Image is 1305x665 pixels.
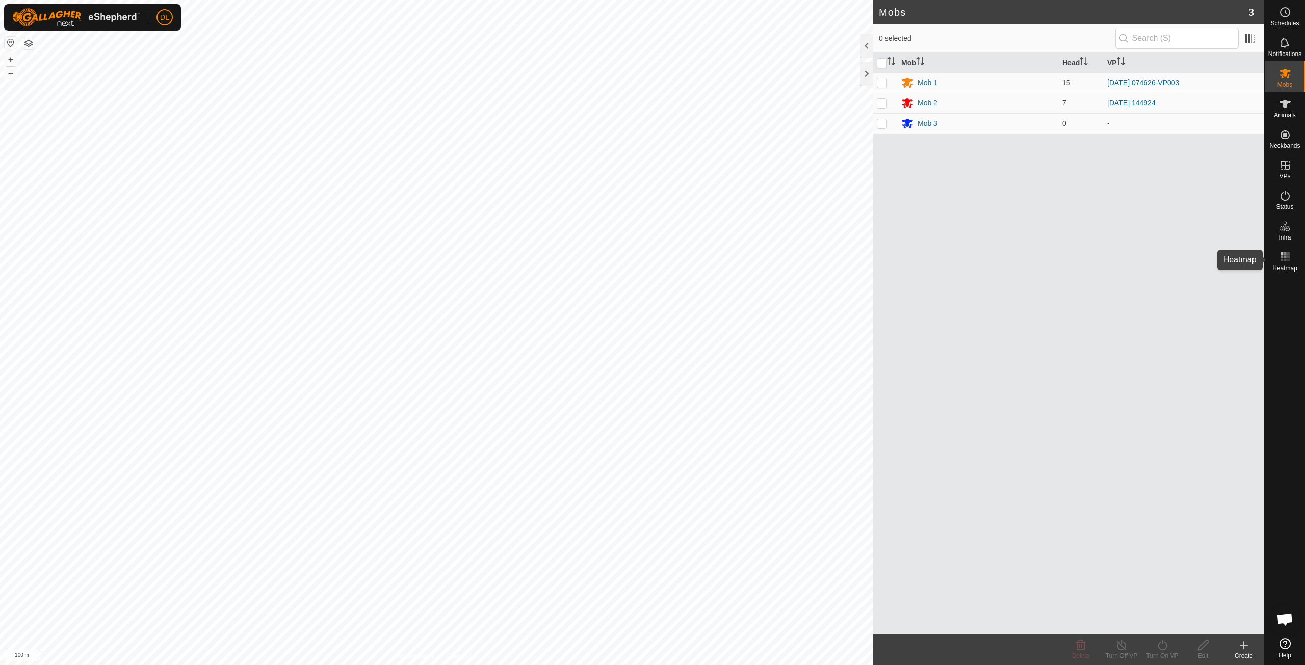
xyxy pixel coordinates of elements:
span: 0 [1062,119,1066,127]
span: Mobs [1277,82,1292,88]
th: Mob [897,53,1058,73]
input: Search (S) [1115,28,1239,49]
span: 15 [1062,78,1071,87]
div: Turn Off VP [1101,651,1142,660]
td: - [1103,113,1264,134]
span: Schedules [1270,20,1299,26]
a: Privacy Policy [396,652,434,661]
span: DL [160,12,169,23]
div: Edit [1183,651,1223,660]
div: Mob 1 [918,77,937,88]
span: VPs [1279,173,1290,179]
p-sorticon: Activate to sort [1080,59,1088,67]
p-sorticon: Activate to sort [887,59,895,67]
span: Infra [1278,234,1291,241]
a: [DATE] 144924 [1107,99,1156,107]
p-sorticon: Activate to sort [1117,59,1125,67]
span: 0 selected [879,33,1115,44]
th: VP [1103,53,1264,73]
h2: Mobs [879,6,1248,18]
button: + [5,54,17,66]
button: Map Layers [22,37,35,49]
span: Help [1278,652,1291,658]
img: Gallagher Logo [12,8,140,26]
span: Notifications [1268,51,1301,57]
span: Heatmap [1272,265,1297,271]
span: Neckbands [1269,143,1300,149]
div: Create [1223,651,1264,660]
span: Status [1276,204,1293,210]
th: Head [1058,53,1103,73]
div: Open chat [1270,604,1300,634]
span: 7 [1062,99,1066,107]
span: Delete [1072,652,1090,659]
button: – [5,67,17,79]
span: Animals [1274,112,1296,118]
a: Contact Us [447,652,477,661]
p-sorticon: Activate to sort [916,59,924,67]
a: [DATE] 074626-VP003 [1107,78,1179,87]
div: Mob 3 [918,118,937,129]
div: Turn On VP [1142,651,1183,660]
button: Reset Map [5,37,17,49]
span: 3 [1248,5,1254,20]
div: Mob 2 [918,98,937,109]
a: Help [1265,634,1305,662]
